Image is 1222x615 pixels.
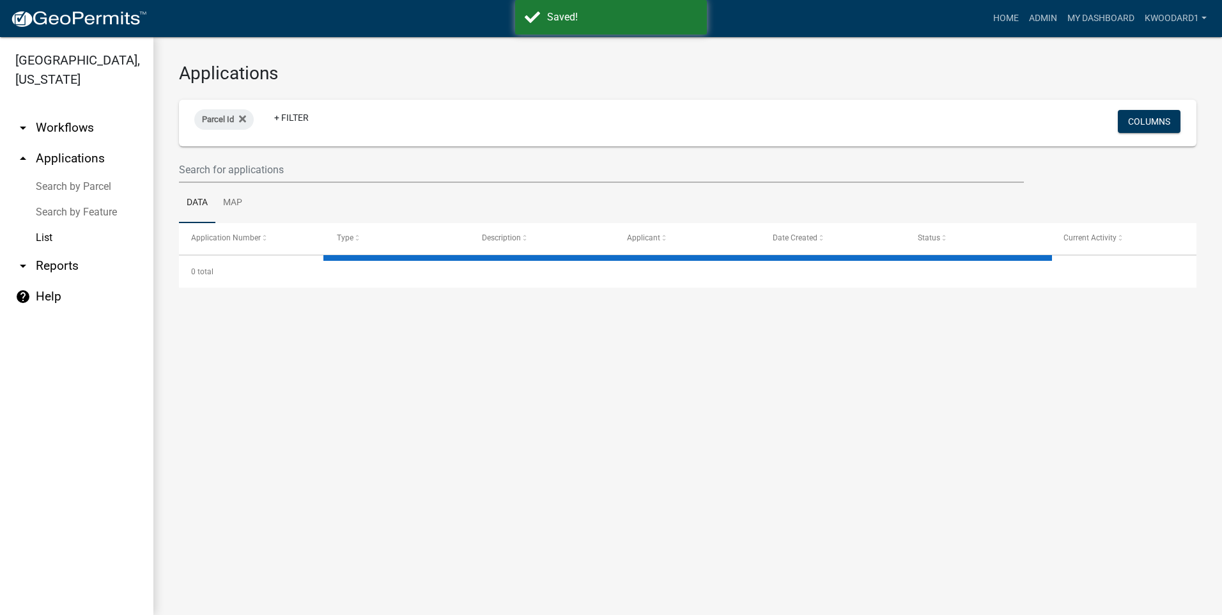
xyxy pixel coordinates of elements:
i: help [15,289,31,304]
a: kwoodard1 [1140,6,1212,31]
datatable-header-cell: Application Number [179,223,324,254]
div: 0 total [179,256,1196,288]
span: Status [918,233,940,242]
a: + Filter [264,106,319,129]
input: Search for applications [179,157,1024,183]
span: Type [337,233,353,242]
datatable-header-cell: Type [324,223,469,254]
a: Data [179,183,215,224]
datatable-header-cell: Description [470,223,615,254]
span: Current Activity [1063,233,1117,242]
i: arrow_drop_down [15,258,31,274]
datatable-header-cell: Status [906,223,1051,254]
span: Description [482,233,521,242]
a: My Dashboard [1062,6,1140,31]
a: Admin [1024,6,1062,31]
h3: Applications [179,63,1196,84]
span: Applicant [627,233,660,242]
div: Saved! [547,10,697,25]
a: Home [988,6,1024,31]
i: arrow_drop_down [15,120,31,136]
span: Date Created [773,233,817,242]
datatable-header-cell: Applicant [615,223,760,254]
span: Application Number [191,233,261,242]
span: Parcel Id [202,114,234,124]
i: arrow_drop_up [15,151,31,166]
datatable-header-cell: Date Created [761,223,906,254]
a: Map [215,183,250,224]
button: Columns [1118,110,1180,133]
datatable-header-cell: Current Activity [1051,223,1196,254]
